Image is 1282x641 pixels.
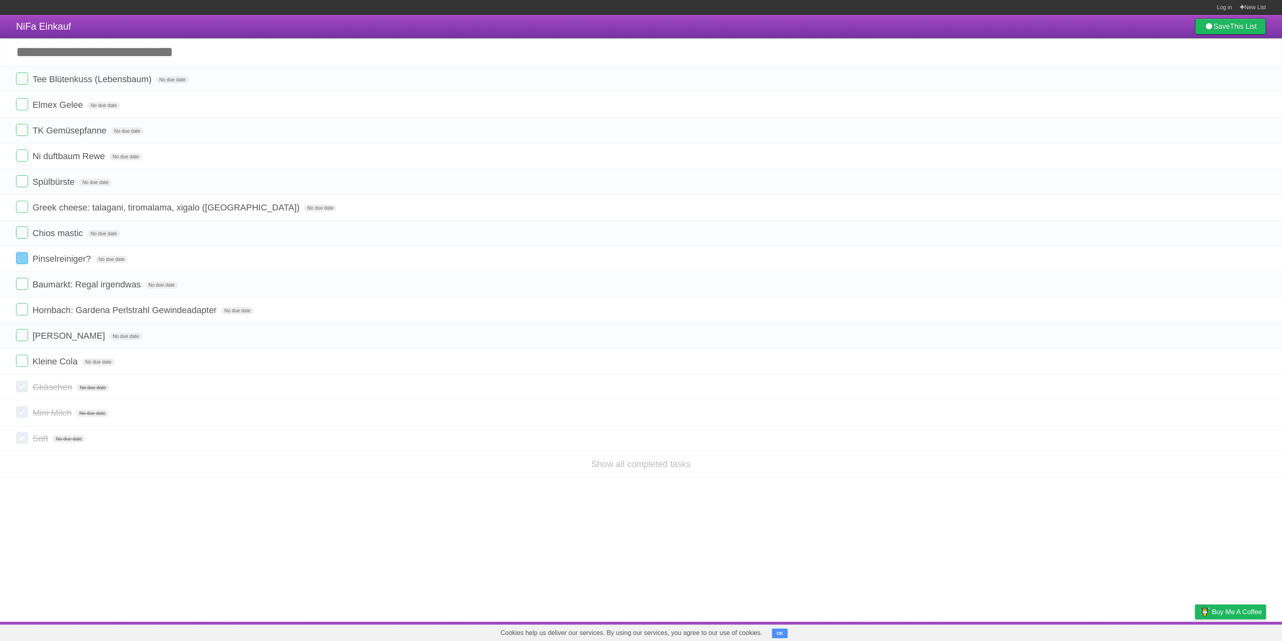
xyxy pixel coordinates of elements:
button: OK [772,629,788,638]
span: Saft [32,433,50,443]
b: This List [1230,22,1257,30]
label: Done [16,278,28,290]
label: Done [16,124,28,136]
span: Tee Blütenkuss (Lebensbaum) [32,74,153,84]
a: Developers [1115,624,1147,639]
span: NiFa Einkauf [16,21,71,32]
span: No due date [111,127,143,135]
label: Done [16,175,28,187]
span: Ni duftbaum Rewe [32,151,107,161]
a: Terms [1157,624,1175,639]
img: Buy me a coffee [1199,605,1210,619]
span: No due date [109,333,142,340]
label: Done [16,406,28,418]
label: Done [16,73,28,85]
span: No due date [52,435,85,443]
span: Mini Milch [32,408,74,418]
a: Suggest a feature [1215,624,1266,639]
label: Done [16,380,28,392]
span: Baumarkt: Regal irgendwas [32,279,143,289]
a: Show all completed tasks [591,459,691,469]
span: [PERSON_NAME] [32,331,107,341]
span: No due date [221,307,254,314]
label: Done [16,303,28,315]
span: Spülbürste [32,177,77,187]
label: Done [16,432,28,444]
label: Done [16,201,28,213]
span: No due date [79,179,111,186]
a: About [1088,624,1105,639]
span: No due date [145,281,178,289]
label: Done [16,98,28,110]
span: No due date [87,230,120,237]
span: TK Gemüsepfanne [32,125,109,135]
span: No due date [156,76,188,83]
a: Buy me a coffee [1195,605,1266,619]
span: No due date [82,358,115,366]
span: Buy me a coffee [1212,605,1262,619]
a: SaveThis List [1195,18,1266,34]
span: Kleine Cola [32,356,80,366]
label: Done [16,329,28,341]
span: Gkäschen [32,382,74,392]
span: Cookies help us deliver our services. By using our services, you agree to our use of cookies. [492,625,770,641]
span: No due date [76,410,109,417]
a: Privacy [1185,624,1205,639]
span: Chios mastic [32,228,85,238]
span: Elmex Gelee [32,100,85,110]
span: Hornbach: Gardena Perlstrahl Gewindeadapter [32,305,219,315]
span: Pinselreiniger? [32,254,93,264]
span: No due date [95,256,128,263]
label: Done [16,150,28,162]
span: Greek cheese: talagani, tiromalama, xigalo ([GEOGRAPHIC_DATA]) [32,202,302,212]
span: No due date [304,204,337,212]
span: No due date [87,102,120,109]
label: Done [16,226,28,239]
span: No due date [109,153,142,160]
span: No due date [77,384,109,391]
label: Done [16,355,28,367]
label: Done [16,252,28,264]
